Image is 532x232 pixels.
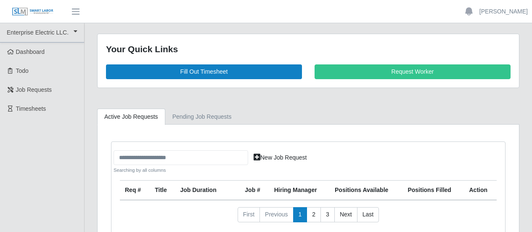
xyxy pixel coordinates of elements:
th: Positions Filled [402,181,464,200]
th: Positions Available [330,181,402,200]
a: Pending Job Requests [165,109,239,125]
th: Req # [120,181,150,200]
a: 1 [293,207,307,222]
span: Dashboard [16,48,45,55]
small: Searching by all columns [114,167,248,174]
a: 3 [320,207,335,222]
th: Action [464,181,497,200]
div: Your Quick Links [106,43,511,56]
img: SLM Logo [12,7,54,16]
th: Job # [240,181,269,200]
a: Request Worker [315,64,511,79]
a: Fill Out Timesheet [106,64,302,79]
th: Title [150,181,175,200]
a: [PERSON_NAME] [479,7,528,16]
a: 2 [307,207,321,222]
th: Hiring Manager [269,181,330,200]
a: Next [334,207,357,222]
span: Job Requests [16,86,52,93]
span: Todo [16,67,29,74]
a: Active Job Requests [97,109,165,125]
a: Last [357,207,379,222]
span: Timesheets [16,105,46,112]
nav: pagination [120,207,497,229]
th: Job Duration [175,181,228,200]
a: New Job Request [248,150,312,165]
